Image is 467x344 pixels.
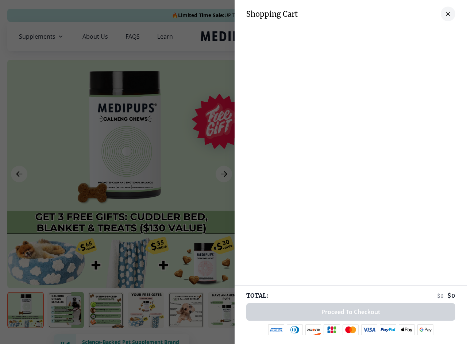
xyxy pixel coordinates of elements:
[447,292,455,299] span: $ 0
[441,7,455,21] button: close-cart
[246,9,298,19] h3: Shopping Cart
[287,324,303,335] img: diners-club
[305,324,321,335] img: discover
[343,324,359,335] img: mastercard
[399,324,415,335] img: apple
[437,293,444,299] span: $ 0
[324,324,340,335] img: jcb
[361,324,377,335] img: visa
[380,324,396,335] img: paypal
[268,324,284,335] img: amex
[417,324,434,335] img: google
[246,291,268,299] span: TOTAL:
